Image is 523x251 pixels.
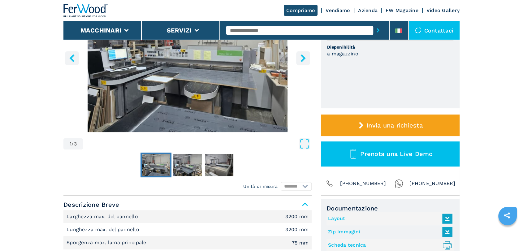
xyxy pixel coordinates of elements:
[80,27,122,34] button: Macchinari
[172,153,203,177] button: Go to Slide 2
[284,5,318,16] a: Compriamo
[325,179,334,188] img: Phone
[142,154,170,176] img: 37800bae7e85279a935ae1a32c969af3
[358,7,378,13] a: Azienda
[63,4,108,17] img: Ferwood
[84,138,310,149] button: Open Fullscreen
[166,27,192,34] button: Servizi
[328,240,449,250] a: Scheda tecnica
[327,50,358,57] h3: a magazzino
[340,179,386,188] span: [PHONE_NUMBER]
[292,240,309,245] em: 75 mm
[386,7,418,13] a: FW Magazine
[360,150,433,158] span: Prenota una Live Demo
[63,199,312,210] span: Descrizione Breve
[373,23,383,37] button: submit-button
[285,227,309,232] em: 3200 mm
[71,141,74,146] span: /
[409,21,460,40] div: Contattaci
[65,51,79,65] button: left-button
[497,223,518,246] iframe: Chat
[67,226,141,233] p: Lunghezza max. del pannello
[326,205,454,212] span: Documentazione
[205,154,233,176] img: 8525d3da83dd2351583a989493dc16e4
[326,7,350,13] a: Vendiamo
[395,179,403,188] img: Whatsapp
[328,227,449,237] a: Zip Immagini
[296,51,310,65] button: right-button
[140,153,171,177] button: Go to Slide 1
[204,153,235,177] button: Go to Slide 3
[173,154,202,176] img: 4a88e90e0a512b1a8ff97da8ab4ee4d0
[415,27,421,33] img: Contattaci
[366,122,423,129] span: Invia una richiesta
[499,208,515,223] a: sharethis
[328,214,449,224] a: Layout
[426,7,460,13] a: Video Gallery
[321,115,460,136] button: Invia una richiesta
[327,44,453,50] span: Disponibilità
[67,213,140,220] p: Larghezza max. del pannello
[63,153,312,177] nav: Thumbnail Navigation
[409,179,455,188] span: [PHONE_NUMBER]
[74,141,77,146] span: 3
[67,239,148,246] p: Sporgenza max. lama principale
[321,141,460,167] button: Prenota una Live Demo
[70,141,71,146] span: 1
[243,183,278,189] em: Unità di misura
[285,214,309,219] em: 3200 mm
